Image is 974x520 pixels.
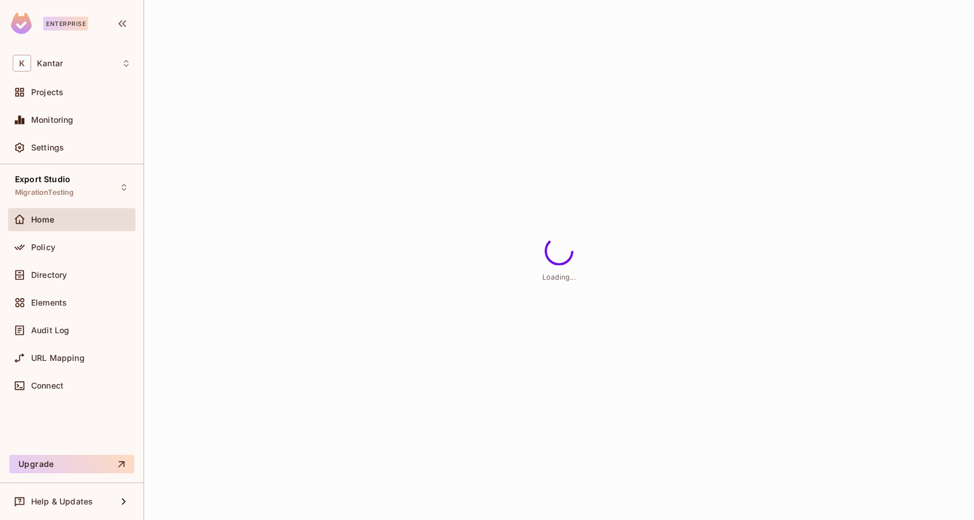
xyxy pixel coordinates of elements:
[15,188,74,197] span: MigrationTesting
[31,353,85,363] span: URL Mapping
[31,88,63,97] span: Projects
[31,298,67,307] span: Elements
[31,215,55,224] span: Home
[31,497,93,506] span: Help & Updates
[43,17,88,31] div: Enterprise
[31,326,69,335] span: Audit Log
[31,381,63,390] span: Connect
[37,59,63,68] span: Workspace: Kantar
[542,273,576,281] span: Loading...
[11,13,32,34] img: SReyMgAAAABJRU5ErkJggg==
[31,270,67,280] span: Directory
[13,55,31,71] span: K
[31,143,64,152] span: Settings
[15,175,70,184] span: Export Studio
[31,243,55,252] span: Policy
[9,455,134,473] button: Upgrade
[31,115,74,125] span: Monitoring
